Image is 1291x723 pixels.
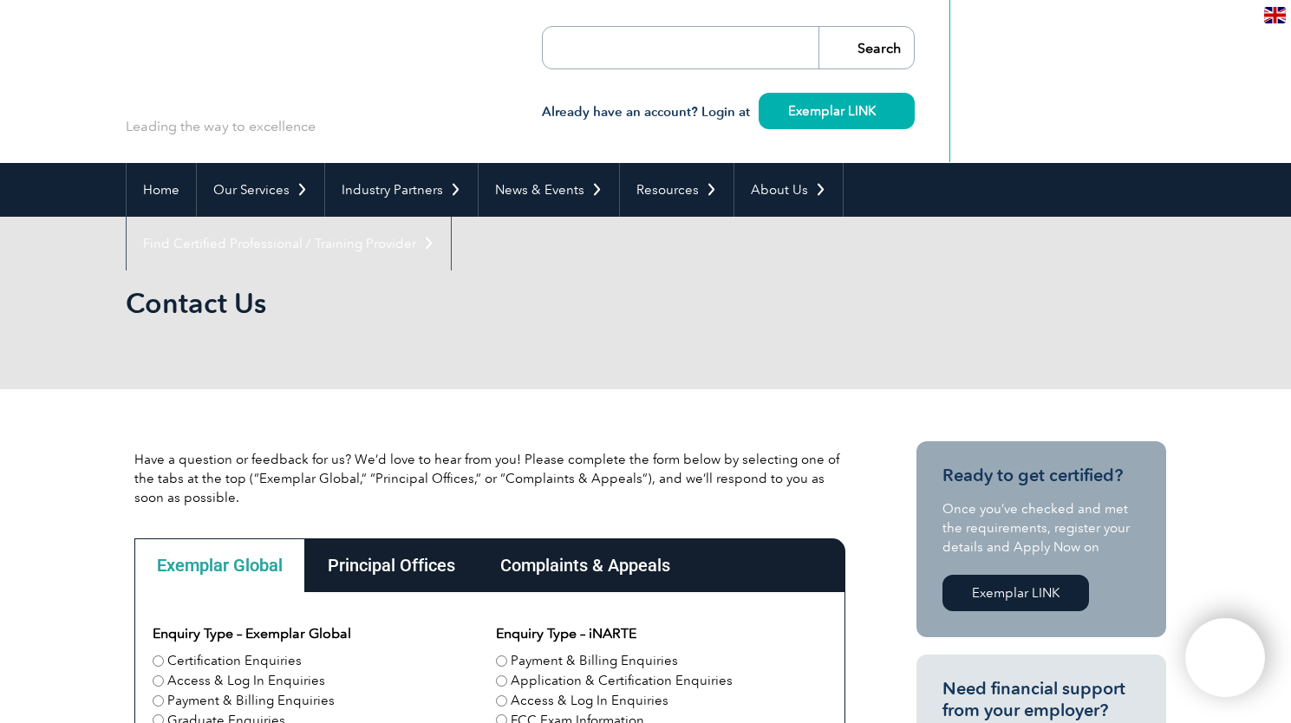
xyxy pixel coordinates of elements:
a: Exemplar LINK [942,575,1089,611]
label: Application & Certification Enquiries [511,671,733,691]
img: svg+xml;nitro-empty-id=MzUzOjIzMg==-1;base64,PHN2ZyB2aWV3Qm94PSIwIDAgMTEgMTEiIHdpZHRoPSIxMSIgaGVp... [876,106,885,115]
label: Access & Log In Enquiries [167,671,325,691]
h3: Need financial support from your employer? [942,678,1140,721]
p: Have a question or feedback for us? We’d love to hear from you! Please complete the form below by... [134,450,845,507]
a: Find Certified Professional / Training Provider [127,217,451,270]
a: Exemplar LINK [759,93,915,129]
div: Principal Offices [305,538,478,592]
label: Access & Log In Enquiries [511,691,668,711]
img: en [1264,7,1286,23]
label: Payment & Billing Enquiries [167,691,335,711]
p: Once you’ve checked and met the requirements, register your details and Apply Now on [942,499,1140,557]
a: Resources [620,163,734,217]
h3: Already have an account? Login at [542,101,915,123]
h1: Contact Us [126,286,792,320]
div: Complaints & Appeals [478,538,693,592]
a: News & Events [479,163,619,217]
input: Search [818,27,914,68]
label: Certification Enquiries [167,651,302,671]
img: svg+xml;nitro-empty-id=MTE2MDoxMTY=-1;base64,PHN2ZyB2aWV3Qm94PSIwIDAgNDAwIDQwMCIgd2lkdGg9IjQwMCIg... [1203,636,1247,680]
a: Home [127,163,196,217]
legend: Enquiry Type – iNARTE [496,623,636,644]
h3: Ready to get certified? [942,465,1140,486]
a: Industry Partners [325,163,478,217]
a: About Us [734,163,843,217]
div: Exemplar Global [134,538,305,592]
legend: Enquiry Type – Exemplar Global [153,623,351,644]
label: Payment & Billing Enquiries [511,651,678,671]
p: Leading the way to excellence [126,117,316,136]
a: Our Services [197,163,324,217]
